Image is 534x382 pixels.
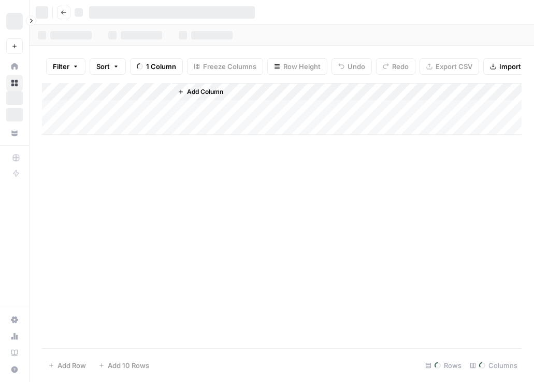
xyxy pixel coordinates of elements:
[90,58,126,75] button: Sort
[108,360,149,371] span: Add 10 Rows
[53,61,69,72] span: Filter
[42,357,92,374] button: Add Row
[331,58,372,75] button: Undo
[96,61,110,72] span: Sort
[6,58,23,75] a: Home
[420,58,479,75] button: Export CSV
[6,125,23,141] a: Your Data
[187,87,223,97] span: Add Column
[57,360,86,371] span: Add Row
[436,61,472,72] span: Export CSV
[283,61,321,72] span: Row Height
[6,75,23,91] a: Browse
[466,357,522,374] div: Columns
[6,311,23,328] a: Settings
[187,58,263,75] button: Freeze Columns
[146,61,176,72] span: 1 Column
[130,58,183,75] button: 1 Column
[92,357,155,374] button: Add 10 Rows
[6,345,23,361] a: Learning Hub
[203,61,256,72] span: Freeze Columns
[6,361,23,378] button: Help + Support
[392,61,409,72] span: Redo
[267,58,327,75] button: Row Height
[174,85,227,99] button: Add Column
[348,61,365,72] span: Undo
[6,328,23,345] a: Usage
[376,58,415,75] button: Redo
[421,357,466,374] div: Rows
[46,58,85,75] button: Filter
